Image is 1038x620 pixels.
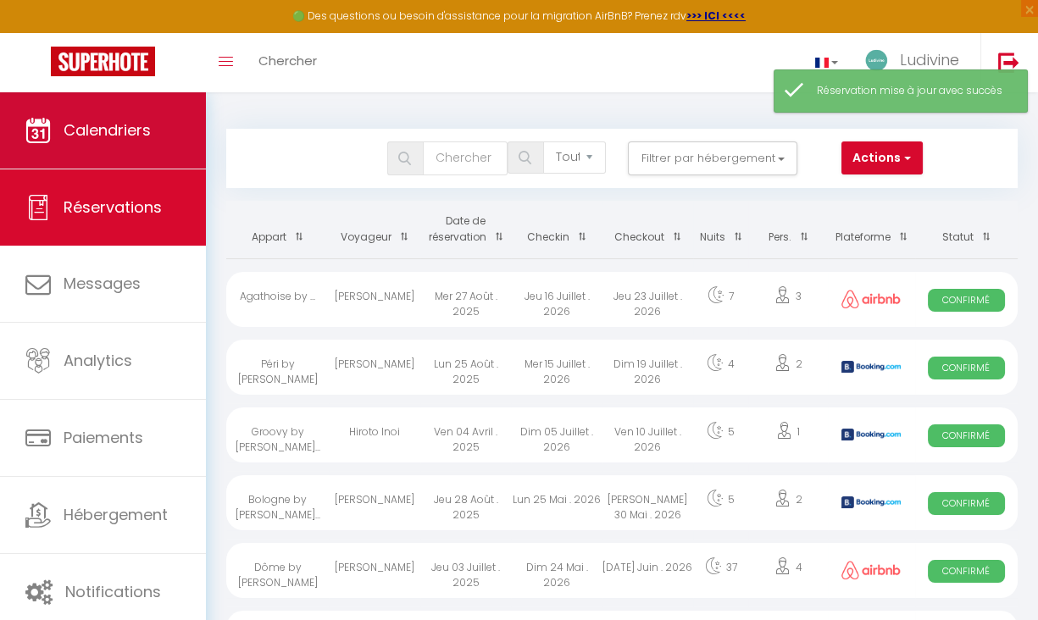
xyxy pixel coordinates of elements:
[64,350,132,371] span: Analytics
[693,201,748,258] th: Sort by nights
[511,201,602,258] th: Sort by checkin
[64,504,168,525] span: Hébergement
[998,52,1019,73] img: logout
[246,33,330,92] a: Chercher
[65,581,161,602] span: Notifications
[64,427,143,448] span: Paiements
[423,141,508,175] input: Chercher
[686,8,746,23] a: >>> ICI <<<<
[628,141,797,175] button: Filtrer par hébergement
[258,52,317,69] span: Chercher
[915,201,1018,258] th: Sort by status
[828,201,915,258] th: Sort by channel
[64,273,141,294] span: Messages
[900,49,959,70] span: Ludivine
[420,201,511,258] th: Sort by booking date
[64,119,151,141] span: Calendriers
[863,48,889,73] img: ...
[748,201,827,258] th: Sort by people
[851,33,980,92] a: ... Ludivine
[51,47,155,76] img: Super Booking
[817,83,1010,99] div: Réservation mise à jour avec succès
[602,201,693,258] th: Sort by checkout
[329,201,419,258] th: Sort by guest
[226,201,329,258] th: Sort by rentals
[64,197,162,218] span: Réservations
[841,141,923,175] button: Actions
